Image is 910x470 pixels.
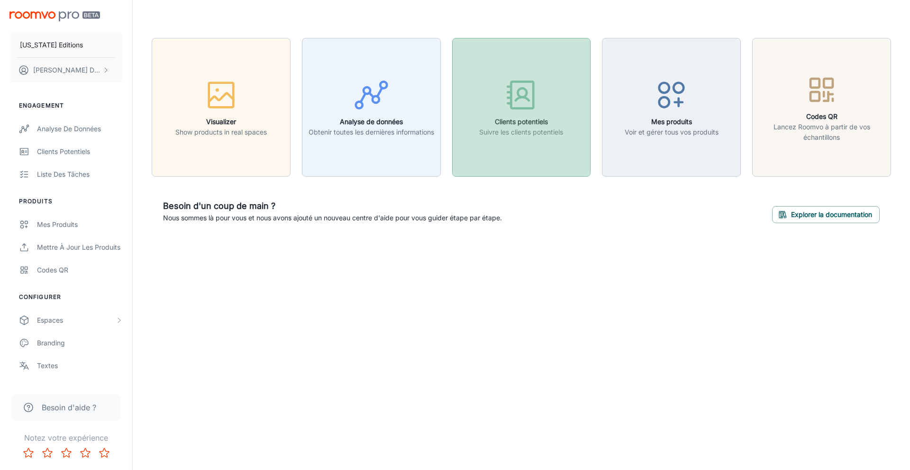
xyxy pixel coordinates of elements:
button: [PERSON_NAME] Diallo [9,58,123,82]
button: [US_STATE] Editions [9,33,123,57]
p: Nous sommes là pour vous et nous avons ajouté un nouveau centre d'aide pour vous guider étape par... [163,213,502,223]
a: Codes QRLancez Roomvo à partir de vos échantillons [752,102,891,111]
div: Liste des tâches [37,169,123,180]
a: Explorer la documentation [772,209,880,218]
p: Lancez Roomvo à partir de vos échantillons [758,122,885,143]
button: Clients potentielsSuivre les clients potentiels [452,38,591,177]
h6: Mes produits [625,117,719,127]
button: Explorer la documentation [772,206,880,223]
p: Obtenir toutes les dernières informations [309,127,434,137]
a: Mes produitsVoir et gérer tous vos produits [602,102,741,111]
button: Codes QRLancez Roomvo à partir de vos échantillons [752,38,891,177]
p: Voir et gérer tous vos produits [625,127,719,137]
div: Analyse de données [37,124,123,134]
button: VisualizerShow products in real spaces [152,38,291,177]
div: Codes QR [37,265,123,275]
h6: Codes QR [758,111,885,122]
a: Clients potentielsSuivre les clients potentiels [452,102,591,111]
p: [US_STATE] Editions [20,40,83,50]
div: Mettre à jour les produits [37,242,123,253]
p: Show products in real spaces [175,127,267,137]
h6: Besoin d'un coup de main ? [163,199,502,213]
p: Suivre les clients potentiels [479,127,563,137]
img: Roomvo PRO Beta [9,11,100,21]
a: Analyse de donnéesObtenir toutes les dernières informations [302,102,441,111]
div: Mes produits [37,219,123,230]
h6: Clients potentiels [479,117,563,127]
h6: Analyse de données [309,117,434,127]
h6: Visualizer [175,117,267,127]
p: [PERSON_NAME] Diallo [33,65,100,75]
button: Analyse de donnéesObtenir toutes les dernières informations [302,38,441,177]
button: Mes produitsVoir et gérer tous vos produits [602,38,741,177]
div: Clients potentiels [37,146,123,157]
